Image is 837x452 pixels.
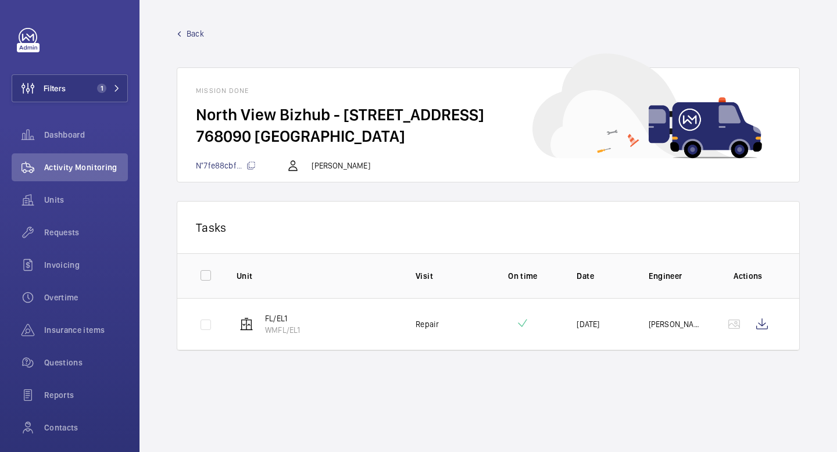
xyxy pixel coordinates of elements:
[649,270,702,282] p: Engineer
[720,270,776,282] p: Actions
[237,270,397,282] p: Unit
[532,53,762,159] img: car delivery
[44,357,128,368] span: Questions
[44,259,128,271] span: Invoicing
[44,422,128,433] span: Contacts
[416,318,439,330] p: Repair
[265,313,300,324] p: FL/EL1
[416,270,468,282] p: Visit
[265,324,300,336] p: WMFL/EL1
[577,270,629,282] p: Date
[44,162,128,173] span: Activity Monitoring
[487,270,558,282] p: On time
[196,87,781,95] h1: Mission done
[312,160,370,171] p: [PERSON_NAME]
[44,324,128,336] span: Insurance items
[187,28,204,40] span: Back
[196,104,781,125] h2: North View Bizhub - [STREET_ADDRESS]
[44,292,128,303] span: Overtime
[44,194,128,206] span: Units
[97,84,106,93] span: 1
[12,74,128,102] button: Filters1
[44,82,66,94] span: Filters
[239,317,253,331] img: elevator.svg
[196,161,256,170] span: N°7fe88cbf...
[196,220,781,235] p: Tasks
[196,125,781,147] h2: 768090 [GEOGRAPHIC_DATA]
[44,129,128,141] span: Dashboard
[44,389,128,401] span: Reports
[44,227,128,238] span: Requests
[577,318,599,330] p: [DATE]
[649,318,702,330] p: [PERSON_NAME]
